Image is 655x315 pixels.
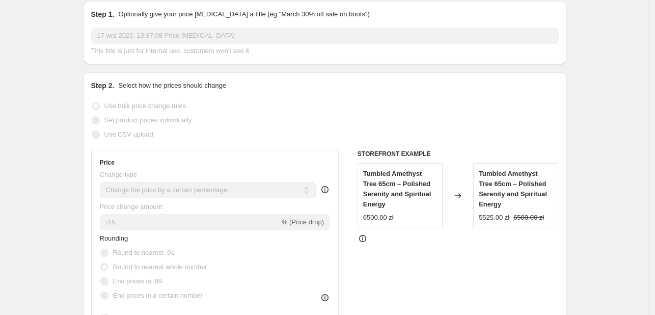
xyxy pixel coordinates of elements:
[100,214,280,230] input: -15
[479,170,547,208] span: Tumbled Amethyst Tree 65cm – Polished Serenity and Spiritual Energy
[91,81,115,91] h2: Step 2.
[91,47,249,55] span: This title is just for internal use, customers won't see it
[113,292,203,299] span: End prices in a certain number
[104,130,153,138] span: Use CSV upload
[100,159,115,167] h3: Price
[104,116,192,124] span: Set product prices individually
[479,214,509,221] span: 5525.00 zł
[282,218,324,226] span: % (Price drop)
[320,185,330,195] div: help
[118,9,369,19] p: Optionally give your price [MEDICAL_DATA] a title (eg "March 30% off sale on boots")
[363,170,431,208] span: Tumbled Amethyst Tree 65cm – Polished Serenity and Spiritual Energy
[91,28,559,44] input: 30% off holiday sale
[118,81,226,91] p: Select how the prices should change
[100,203,162,211] span: Price change amount
[113,277,162,285] span: End prices in .99
[513,214,544,221] span: 6500.00 zł
[113,249,175,256] span: Round to nearest .01
[113,263,207,271] span: Round to nearest whole number
[100,171,138,178] span: Change type
[104,102,186,110] span: Use bulk price change rules
[358,150,559,158] h6: STOREFRONT EXAMPLE
[100,234,128,242] span: Rounding
[91,9,115,19] h2: Step 1.
[363,214,394,221] span: 6500.00 zł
